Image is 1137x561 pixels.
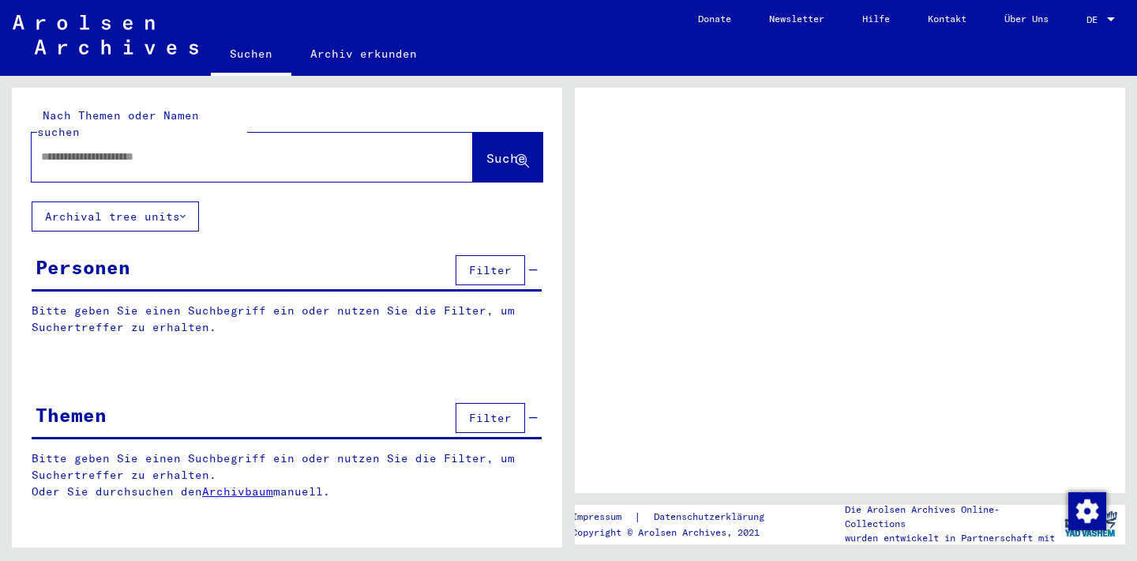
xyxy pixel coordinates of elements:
span: Suche [486,150,526,166]
div: Themen [36,401,107,429]
a: Datenschutzerklärung [641,509,783,525]
span: DE [1086,14,1104,25]
p: wurden entwickelt in Partnerschaft mit [845,531,1056,545]
img: Zustimmung ändern [1068,492,1106,530]
p: Bitte geben Sie einen Suchbegriff ein oder nutzen Sie die Filter, um Suchertreffer zu erhalten. O... [32,450,542,500]
p: Copyright © Arolsen Archives, 2021 [572,525,783,540]
img: yv_logo.png [1061,504,1120,544]
a: Impressum [572,509,634,525]
mat-label: Nach Themen oder Namen suchen [37,108,199,139]
a: Archiv erkunden [291,35,436,73]
a: Suchen [211,35,291,76]
p: Bitte geben Sie einen Suchbegriff ein oder nutzen Sie die Filter, um Suchertreffer zu erhalten. [32,303,542,336]
div: Zustimmung ändern [1068,491,1105,529]
button: Suche [473,133,542,182]
div: | [572,509,783,525]
button: Archival tree units [32,201,199,232]
span: Filter [469,411,512,425]
a: Archivbaum [202,484,273,499]
p: Die Arolsen Archives Online-Collections [845,503,1056,531]
button: Filter [456,403,525,433]
span: Filter [469,263,512,277]
button: Filter [456,255,525,285]
div: Personen [36,253,130,281]
img: Arolsen_neg.svg [13,15,198,55]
